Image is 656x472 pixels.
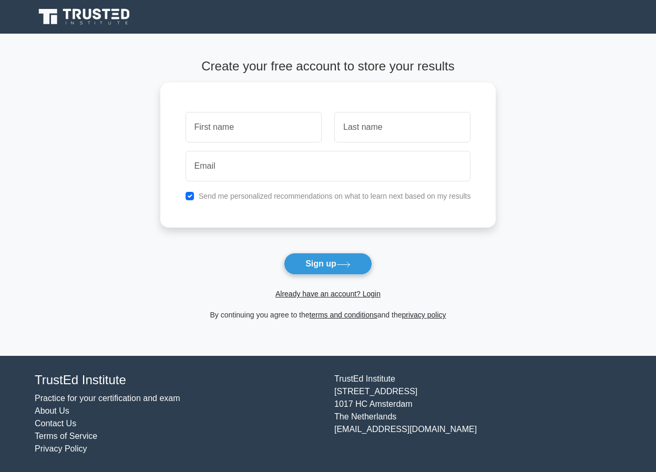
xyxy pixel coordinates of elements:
[35,373,322,388] h4: TrustEd Institute
[160,59,496,74] h4: Create your free account to store your results
[199,192,471,200] label: Send me personalized recommendations on what to learn next based on my results
[35,432,97,440] a: Terms of Service
[284,253,372,275] button: Sign up
[328,373,628,455] div: TrustEd Institute [STREET_ADDRESS] 1017 HC Amsterdam The Netherlands [EMAIL_ADDRESS][DOMAIN_NAME]
[186,112,322,142] input: First name
[35,394,180,403] a: Practice for your certification and exam
[154,309,503,321] div: By continuing you agree to the and the
[275,290,381,298] a: Already have an account? Login
[35,419,76,428] a: Contact Us
[186,151,471,181] input: Email
[35,406,69,415] a: About Us
[35,444,87,453] a: Privacy Policy
[334,112,470,142] input: Last name
[402,311,446,319] a: privacy policy
[310,311,377,319] a: terms and conditions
